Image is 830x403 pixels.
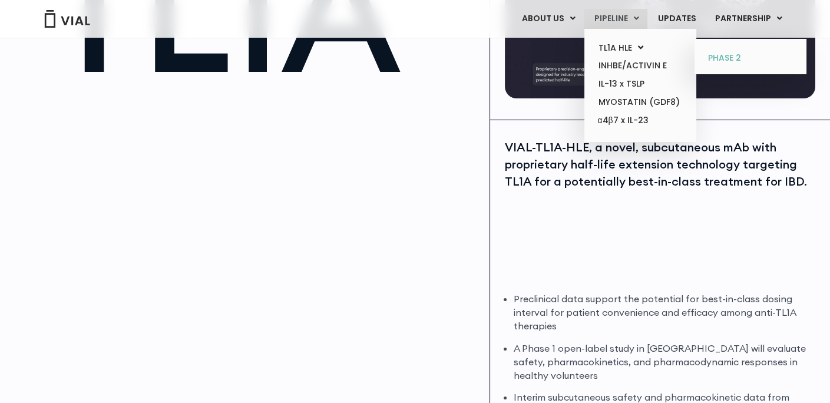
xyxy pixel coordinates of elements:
[699,49,802,68] a: PHASE 2
[588,57,692,75] a: INHBE/ACTIVIN E
[514,342,815,382] li: A Phase 1 open-label study in [GEOGRAPHIC_DATA] will evaluate safety, pharmacokinetics, and pharm...
[512,9,584,29] a: ABOUT USMenu Toggle
[588,111,692,130] a: α4β7 x IL-23
[505,139,815,190] div: VIAL-TL1A-HLE, a novel, subcutaneous mAb with proprietary half-life extension technology targetin...
[44,10,91,28] img: Vial Logo
[584,9,647,29] a: PIPELINEMenu Toggle
[588,93,692,111] a: MYOSTATIN (GDF8)
[705,9,791,29] a: PARTNERSHIPMenu Toggle
[514,292,815,333] li: Preclinical data support the potential for best-in-class dosing interval for patient convenience ...
[648,9,705,29] a: UPDATES
[588,75,692,93] a: IL-13 x TSLP
[588,39,692,57] a: TL1A HLEMenu Toggle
